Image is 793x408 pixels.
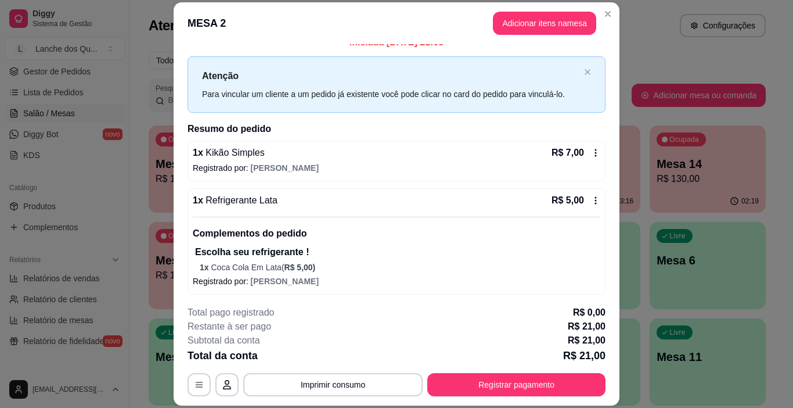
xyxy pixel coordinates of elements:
[200,263,211,272] span: 1 x
[202,69,579,83] p: Atenção
[493,12,596,35] button: Adicionar itens namesa
[203,195,277,205] span: Refrigerante Lata
[202,88,579,101] div: Para vincular um cliente a um pedido já existente você pode clicar no card do pedido para vinculá...
[193,146,265,160] p: 1 x
[584,69,591,76] span: close
[193,227,600,241] p: Complementos do pedido
[193,162,600,174] p: Registrado por:
[552,194,584,207] p: R$ 5,00
[251,163,319,173] span: [PERSON_NAME]
[251,277,319,286] span: [PERSON_NAME]
[573,306,605,320] p: R$ 0,00
[243,373,423,396] button: Imprimir consumo
[568,320,605,334] p: R$ 21,00
[427,373,605,396] button: Registrar pagamento
[188,334,260,348] p: Subtotal da conta
[195,245,600,259] p: Escolha seu refrigerante !
[188,122,605,136] h2: Resumo do pedido
[193,275,600,287] p: Registrado por:
[284,263,316,272] span: R$ 5,00 )
[203,148,265,158] span: Kikão Simples
[552,146,584,160] p: R$ 7,00
[200,262,600,273] p: Coca Cola Em Lata (
[599,5,617,23] button: Close
[188,348,258,364] p: Total da conta
[584,69,591,76] button: close
[563,348,605,364] p: R$ 21,00
[188,320,271,334] p: Restante à ser pago
[174,2,619,44] header: MESA 2
[188,306,274,320] p: Total pago registrado
[568,334,605,348] p: R$ 21,00
[193,194,277,207] p: 1 x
